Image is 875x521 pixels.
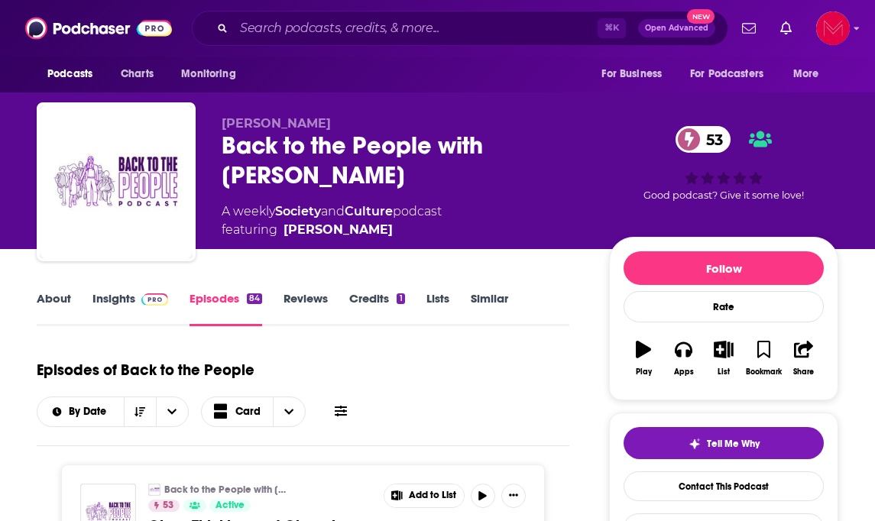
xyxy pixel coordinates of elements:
[209,500,251,512] a: Active
[247,293,262,304] div: 84
[284,221,393,239] a: Nicole Shanahan
[645,24,708,32] span: Open Advanced
[624,427,824,459] button: tell me why sparkleTell Me Why
[121,63,154,85] span: Charts
[691,126,731,153] span: 53
[687,9,715,24] span: New
[284,291,328,326] a: Reviews
[704,331,744,386] button: List
[501,484,526,508] button: Show More Button
[624,331,663,386] button: Play
[148,484,160,496] img: Back to the People with Nicole Shanahan
[163,498,173,513] span: 53
[216,498,245,513] span: Active
[816,11,850,45] button: Show profile menu
[746,367,782,377] div: Bookmark
[598,18,626,38] span: ⌘ K
[793,367,814,377] div: Share
[164,484,290,496] a: Back to the People with [PERSON_NAME]
[181,63,235,85] span: Monitoring
[736,15,762,41] a: Show notifications dropdown
[774,15,798,41] a: Show notifications dropdown
[37,406,124,417] button: open menu
[192,11,728,46] div: Search podcasts, credits, & more...
[141,293,168,306] img: Podchaser Pro
[609,116,838,212] div: 53Good podcast? Give it some love!
[349,291,404,326] a: Credits1
[275,204,321,218] a: Society
[676,126,731,153] a: 53
[624,291,824,322] div: Rate
[624,471,824,501] a: Contact This Podcast
[345,204,393,218] a: Culture
[397,293,404,304] div: 1
[426,291,449,326] a: Lists
[222,116,331,131] span: [PERSON_NAME]
[37,60,112,89] button: open menu
[37,361,254,380] h1: Episodes of Back to the People
[234,16,598,40] input: Search podcasts, credits, & more...
[783,60,838,89] button: open menu
[37,396,189,427] h2: Choose List sort
[591,60,681,89] button: open menu
[816,11,850,45] span: Logged in as Pamelamcclure
[124,397,156,426] button: Sort Direction
[156,397,188,426] button: open menu
[37,291,71,326] a: About
[680,60,786,89] button: open menu
[643,189,804,201] span: Good podcast? Give it some love!
[816,11,850,45] img: User Profile
[601,63,662,85] span: For Business
[636,367,652,377] div: Play
[784,331,824,386] button: Share
[321,204,345,218] span: and
[624,251,824,285] button: Follow
[40,105,193,258] img: Back to the People with Nicole Shanahan
[190,291,262,326] a: Episodes84
[744,331,783,386] button: Bookmark
[69,406,112,417] span: By Date
[201,396,306,427] button: Choose View
[47,63,92,85] span: Podcasts
[148,500,180,512] a: 53
[718,367,730,377] div: List
[222,221,442,239] span: featuring
[25,14,172,43] img: Podchaser - Follow, Share and Rate Podcasts
[707,438,760,450] span: Tell Me Why
[222,202,442,239] div: A weekly podcast
[235,406,261,417] span: Card
[690,63,763,85] span: For Podcasters
[170,60,255,89] button: open menu
[409,490,456,501] span: Add to List
[663,331,703,386] button: Apps
[92,291,168,326] a: InsightsPodchaser Pro
[638,19,715,37] button: Open AdvancedNew
[689,438,701,450] img: tell me why sparkle
[111,60,163,89] a: Charts
[384,484,464,507] button: Show More Button
[471,291,508,326] a: Similar
[674,367,694,377] div: Apps
[793,63,819,85] span: More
